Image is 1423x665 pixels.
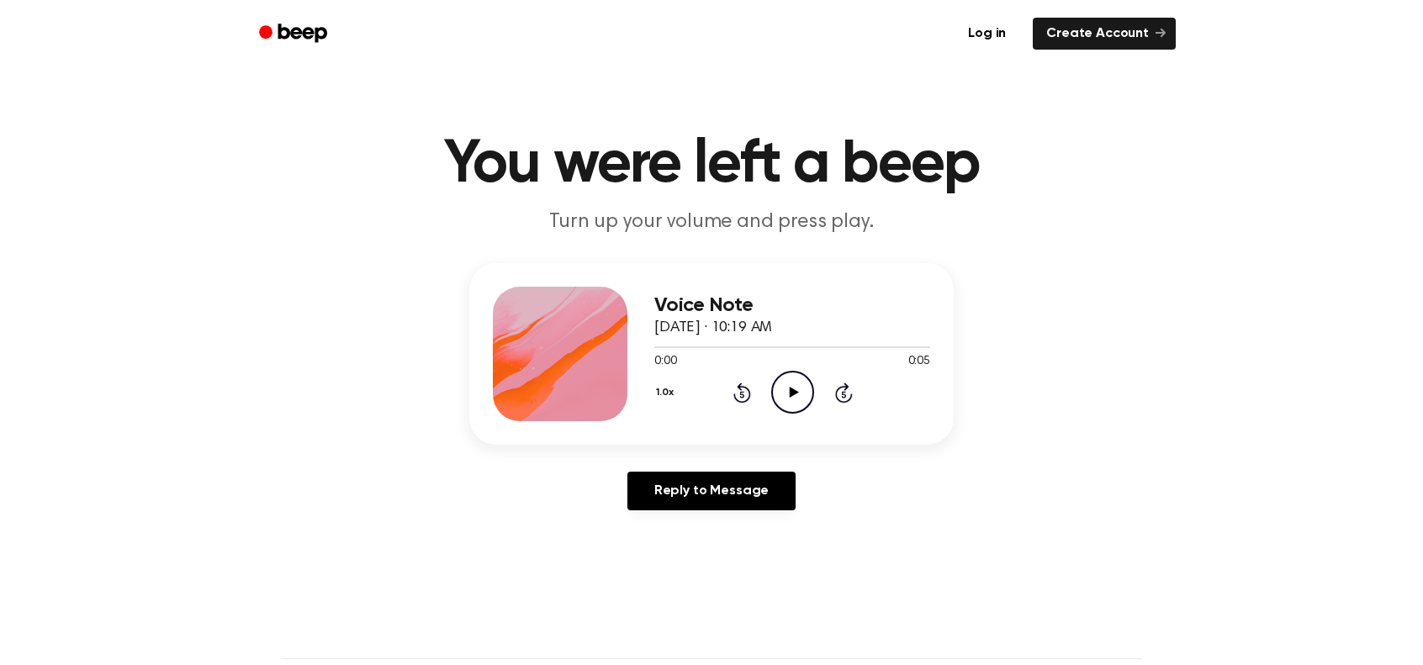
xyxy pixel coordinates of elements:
[627,472,796,510] a: Reply to Message
[908,353,930,371] span: 0:05
[281,135,1142,195] h1: You were left a beep
[654,353,676,371] span: 0:00
[389,208,1034,236] p: Turn up your volume and press play.
[654,378,680,407] button: 1.0x
[654,320,772,335] span: [DATE] · 10:19 AM
[654,294,930,317] h3: Voice Note
[1033,18,1176,50] a: Create Account
[247,18,342,50] a: Beep
[951,14,1023,53] a: Log in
